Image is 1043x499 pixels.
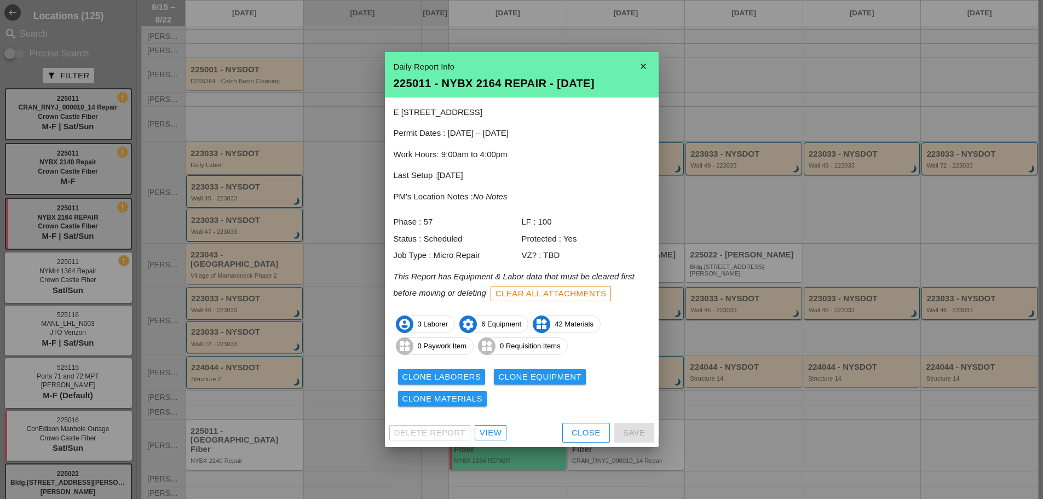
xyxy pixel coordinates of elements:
[498,371,581,383] div: Clone Equipment
[396,337,413,355] i: widgets
[394,249,522,262] div: Job Type : Micro Repair
[475,425,506,440] a: View
[522,233,650,245] div: Protected : Yes
[398,369,486,385] button: Clone Laborers
[522,249,650,262] div: VZ? : TBD
[394,216,522,228] div: Phase : 57
[533,316,600,333] span: 42 Materials
[394,233,522,245] div: Status : Scheduled
[459,316,477,333] i: settings
[479,337,567,355] span: 0 Requisition Items
[480,427,502,439] div: View
[491,286,612,301] button: Clear All Attachments
[632,55,654,77] i: close
[394,169,650,182] p: Last Setup :
[396,316,455,333] span: 3 Laborer
[437,170,463,180] span: [DATE]
[396,316,413,333] i: account_circle
[522,216,650,228] div: LF : 100
[398,391,487,406] button: Clone Materials
[396,337,474,355] span: 0 Paywork Item
[533,316,550,333] i: widgets
[473,192,508,201] i: No Notes
[460,316,528,333] span: 6 Equipment
[394,61,650,73] div: Daily Report Info
[494,369,586,385] button: Clone Equipment
[402,393,483,405] div: Clone Materials
[402,371,481,383] div: Clone Laborers
[495,288,607,300] div: Clear All Attachments
[394,127,650,140] p: Permit Dates : [DATE] – [DATE]
[478,337,495,355] i: widgets
[394,106,650,119] p: E [STREET_ADDRESS]
[572,427,601,439] div: Close
[562,423,610,443] button: Close
[394,148,650,161] p: Work Hours: 9:00am to 4:00pm
[394,78,650,89] div: 225011 - NYBX 2164 REPAIR - [DATE]
[394,191,650,203] p: PM's Location Notes :
[394,272,635,297] i: This Report has Equipment & Labor data that must be cleared first before moving or deleting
